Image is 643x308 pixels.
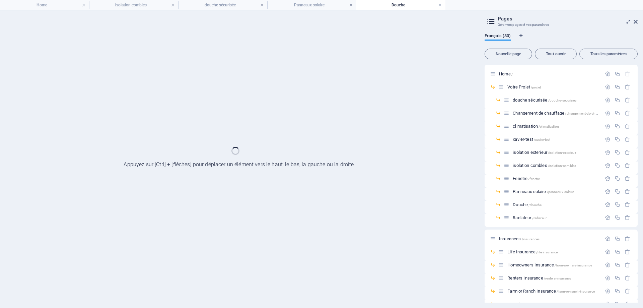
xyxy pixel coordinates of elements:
[511,189,601,194] div: Panneaux solaire/panneaux-solaire
[625,262,630,268] div: Supprimer
[511,72,513,76] span: /
[535,49,577,59] button: Tout ouvrir
[625,149,630,155] div: Supprimer
[505,289,601,293] div: Farm or Ranch Insurance/farm-or-ranch-insurance
[565,112,606,115] span: /changement-de-chauffage
[511,150,601,155] div: isolation exterieur/isolation-exterieur
[605,249,611,255] div: Paramètres
[615,176,620,181] div: Dupliquer
[605,202,611,207] div: Paramètres
[625,71,630,77] div: La page de départ ne peut pas être supprimée.
[528,177,540,181] span: /fenetre
[605,189,611,194] div: Paramètres
[547,190,574,194] span: /panneaux-solaire
[499,71,513,76] span: Cliquez pour ouvrir la page.
[505,250,601,254] div: Life Insurance/life-insurance
[534,138,551,141] span: /xavier-test
[513,176,540,181] span: Cliquez pour ouvrir la page.
[507,262,592,267] span: Cliquez pour ouvrir la page.
[625,275,630,281] div: Supprimer
[615,301,620,307] div: Dupliquer
[528,203,542,207] span: /douche
[485,33,638,46] div: Onglets langues
[579,49,638,59] button: Tous les paramètres
[505,85,601,89] div: Votre Projet/projet
[615,236,620,242] div: Dupliquer
[538,52,574,56] span: Tout ouvrir
[498,16,638,22] h2: Pages
[605,163,611,168] div: Paramètres
[625,176,630,181] div: Supprimer
[605,136,611,142] div: Paramètres
[625,301,630,307] div: Supprimer
[615,262,620,268] div: Dupliquer
[507,275,571,281] span: Cliquez pour ouvrir la page.
[605,215,611,221] div: Paramètres
[625,97,630,103] div: Supprimer
[615,84,620,90] div: Dupliquer
[615,202,620,207] div: Dupliquer
[505,276,601,280] div: Renters Insurance/renters-insurance
[615,110,620,116] div: Dupliquer
[555,263,592,267] span: /homeowners-insurance
[625,163,630,168] div: Supprimer
[615,189,620,194] div: Dupliquer
[539,125,559,128] span: /climatisation
[605,262,611,268] div: Paramètres
[557,290,594,293] span: /farm-or-ranch-insurance
[505,302,601,306] div: Travel Insurance
[513,98,576,103] span: Cliquez pour ouvrir la page.
[625,249,630,255] div: Supprimer
[356,1,445,9] h4: Douche
[615,249,620,255] div: Dupliquer
[513,124,559,129] span: Cliquez pour ouvrir la page.
[513,150,576,155] span: Cliquez pour ouvrir la page.
[548,151,576,155] span: /isolation-exterieur
[511,124,601,128] div: climatisation/climatisation
[625,189,630,194] div: Supprimer
[485,32,511,41] span: Français (30)
[605,110,611,116] div: Paramètres
[485,49,532,59] button: Nouvelle page
[615,163,620,168] div: Dupliquer
[536,250,558,254] span: /life-insurance
[507,84,541,89] span: Cliquez pour ouvrir la page.
[513,189,574,194] span: Cliquez pour ouvrir la page.
[267,1,356,9] h4: Panneaux solaire
[615,215,620,221] div: Dupliquer
[615,275,620,281] div: Dupliquer
[615,97,620,103] div: Dupliquer
[615,123,620,129] div: Dupliquer
[511,215,601,220] div: Radiateur/radiateur
[507,249,558,254] span: Cliquez pour ouvrir la page.
[625,110,630,116] div: Supprimer
[548,99,576,102] span: /douche-securisee
[513,215,547,220] span: Cliquez pour ouvrir la page.
[513,163,576,168] span: Cliquez pour ouvrir la page.
[605,275,611,281] div: Paramètres
[511,111,601,115] div: Changement de chauffage/changement-de-chauffage
[531,85,541,89] span: /projet
[507,289,595,294] span: Cliquez pour ouvrir la page.
[625,236,630,242] div: Supprimer
[605,288,611,294] div: Paramètres
[522,237,540,241] span: /insurances
[625,136,630,142] div: Supprimer
[532,216,547,220] span: /radiateur
[625,215,630,221] div: Supprimer
[498,22,624,28] h3: Gérer vos pages et vos paramètres
[625,123,630,129] div: Supprimer
[615,71,620,77] div: Dupliquer
[499,236,540,241] span: Cliquez pour ouvrir la page.
[178,1,267,9] h4: douche sécurisée
[511,137,601,141] div: xavier-test/xavier-test
[511,202,601,207] div: Douche/douche
[615,149,620,155] div: Dupliquer
[615,136,620,142] div: Dupliquer
[513,137,550,142] span: Cliquez pour ouvrir la page.
[497,237,601,241] div: Insurances/insurances
[89,1,178,9] h4: isolation combles
[511,163,601,168] div: isolation combles/isolation-combles
[513,202,542,207] span: Cliquez pour ouvrir la page.
[511,98,601,102] div: douche sécurisée/douche-securisee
